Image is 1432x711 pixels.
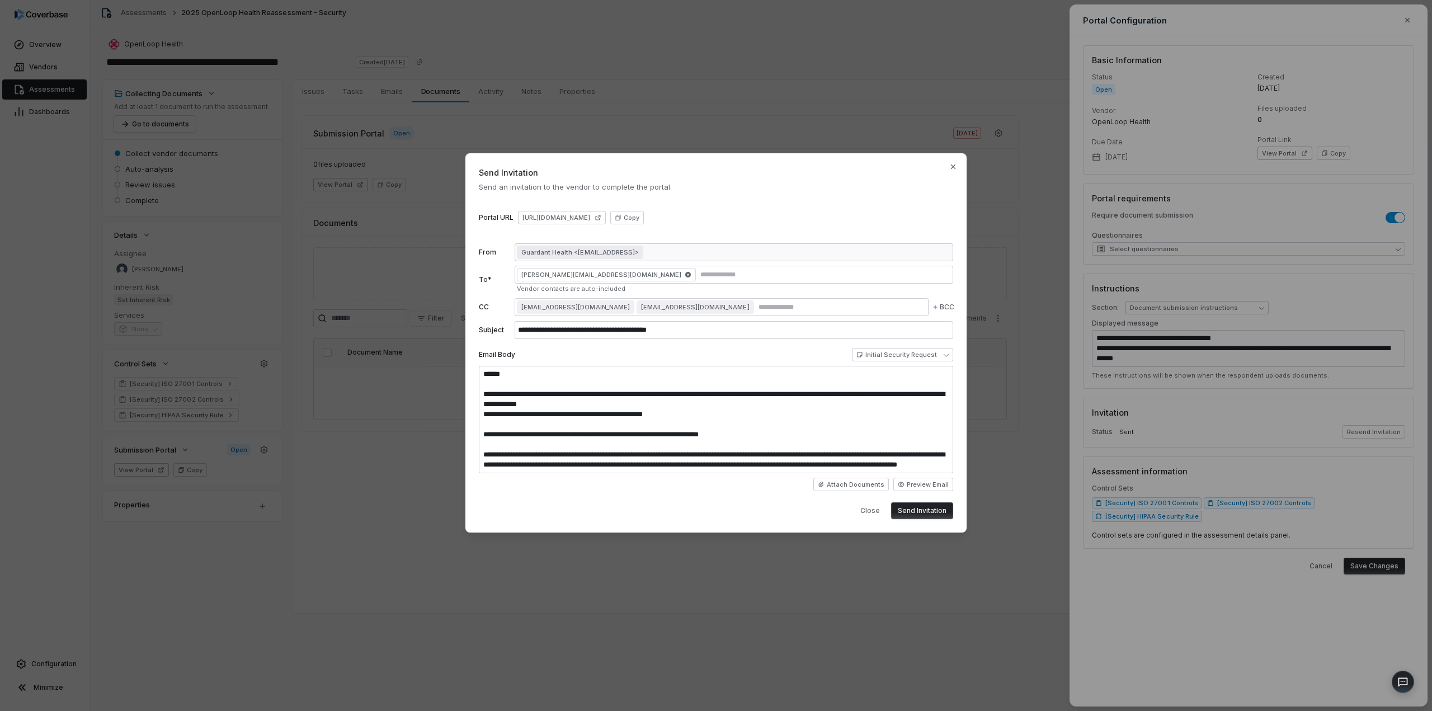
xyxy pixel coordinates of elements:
[610,211,644,224] button: Copy
[893,478,953,491] button: Preview Email
[479,326,510,335] label: Subject
[479,350,515,359] label: Email Body
[891,502,953,519] button: Send Invitation
[641,303,750,312] span: [EMAIL_ADDRESS][DOMAIN_NAME]
[521,303,630,312] span: [EMAIL_ADDRESS][DOMAIN_NAME]
[930,294,957,320] button: BCC
[479,213,514,222] label: Portal URL
[813,478,889,491] button: Attach Documents
[517,268,696,281] span: [PERSON_NAME][EMAIL_ADDRESS][DOMAIN_NAME]
[479,303,510,312] label: CC
[854,502,887,519] button: Close
[479,182,953,192] span: Send an invitation to the vendor to complete the portal.
[479,167,953,178] span: Send Invitation
[479,248,510,257] label: From
[518,211,606,224] a: [URL][DOMAIN_NAME]
[827,481,884,489] span: Attach Documents
[517,285,953,293] div: Vendor contacts are auto-included
[521,248,639,257] span: Guardant Health <[EMAIL_ADDRESS]>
